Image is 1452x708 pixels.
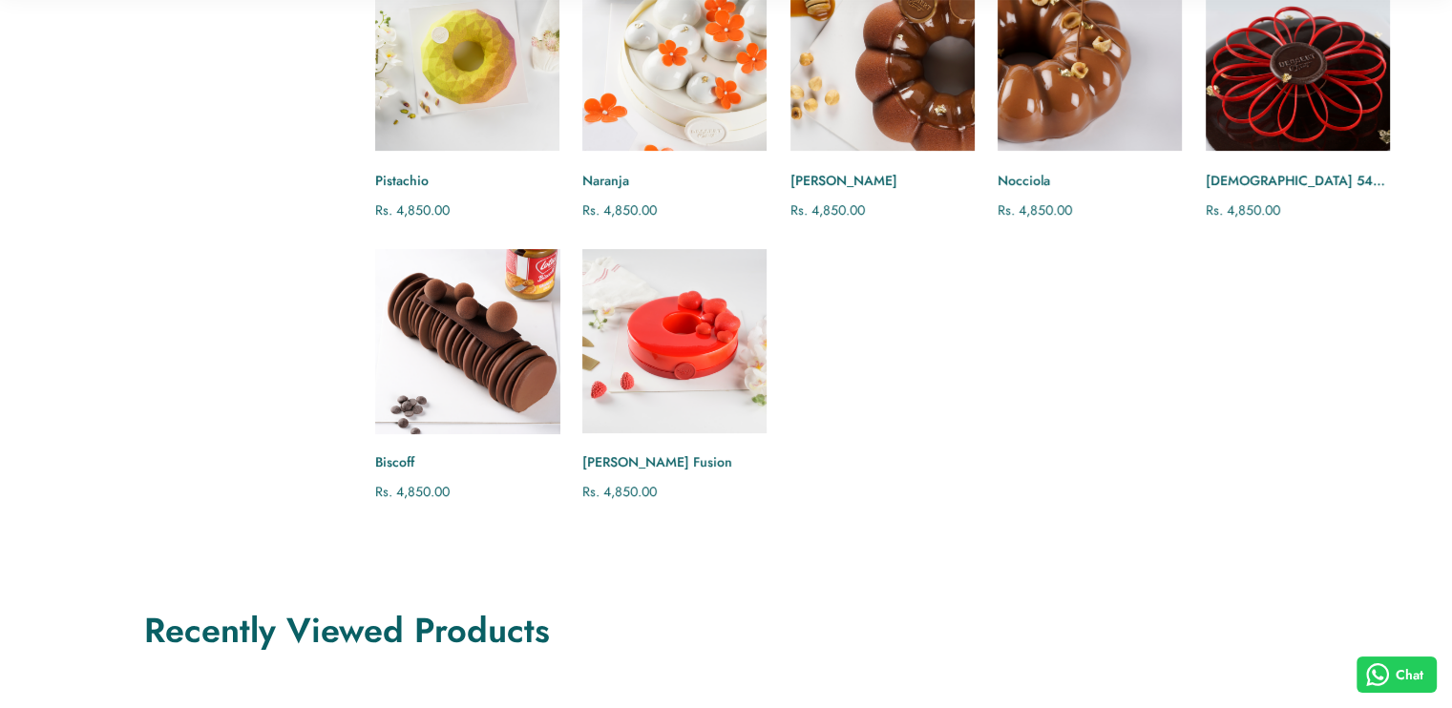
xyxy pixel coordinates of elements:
[790,200,865,219] span: Rs. 4,850.00
[375,249,559,433] a: Biscoff
[144,607,1309,653] h2: Recently Viewed Products
[582,200,657,219] span: Rs. 4,850.00
[366,239,569,443] img: Biscoff
[582,249,767,433] a: Berry Fusion
[375,200,450,219] span: Rs. 4,850.00
[1396,665,1423,685] span: Chat
[582,482,657,501] span: Rs. 4,850.00
[375,171,559,191] a: Pistachio
[1357,656,1438,693] button: Chat
[998,200,1072,219] span: Rs. 4,850.00
[375,452,559,472] a: Biscoff
[375,482,450,501] span: Rs. 4,850.00
[1206,171,1390,191] a: [DEMOGRAPHIC_DATA] 54% Crunchy
[582,452,767,472] a: [PERSON_NAME] Fusion
[1206,200,1280,219] span: Rs. 4,850.00
[790,171,975,191] a: [PERSON_NAME]
[998,171,1182,191] a: Nocciola
[582,171,767,191] a: Naranja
